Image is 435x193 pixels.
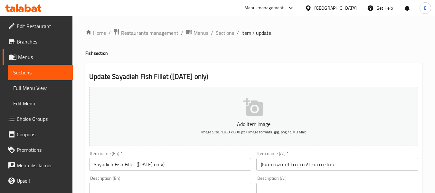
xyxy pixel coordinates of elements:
h4: Fish section [85,50,422,56]
span: Upsell [17,177,68,185]
span: item / update [241,29,271,37]
a: Home [85,29,106,37]
a: Edit Restaurant [3,18,73,34]
span: E [424,5,427,12]
div: [GEOGRAPHIC_DATA] [314,5,357,12]
span: Menu disclaimer [17,161,68,169]
a: Branches [3,34,73,49]
a: Menu disclaimer [3,158,73,173]
input: Enter name Ar [256,158,418,171]
a: Coupons [3,127,73,142]
h2: Update Sayadieh Fish Fillet ([DATE] only) [89,72,418,82]
span: Edit Restaurant [17,22,68,30]
span: Coupons [17,130,68,138]
a: Menus [3,49,73,65]
input: Enter name En [89,158,251,171]
span: Edit Menu [13,100,68,107]
a: Sections [8,65,73,80]
div: Menu-management [244,4,284,12]
span: Menus [194,29,208,37]
a: Upsell [3,173,73,188]
li: / [181,29,183,37]
a: Choice Groups [3,111,73,127]
span: Full Menu View [13,84,68,92]
span: Menus [18,53,68,61]
span: Choice Groups [17,115,68,123]
button: Add item imageImage Size: 1200 x 800 px / Image formats: jpg, png / 5MB Max. [89,87,418,146]
nav: breadcrumb [85,29,422,37]
a: Menus [186,29,208,37]
a: Promotions [3,142,73,158]
a: Edit Menu [8,96,73,111]
li: / [109,29,111,37]
a: Full Menu View [8,80,73,96]
span: Image Size: 1200 x 800 px / Image formats: jpg, png / 5MB Max. [201,128,307,136]
p: Add item image [99,120,408,128]
span: Promotions [17,146,68,154]
li: / [237,29,239,37]
a: Sections [216,29,234,37]
span: Restaurants management [121,29,178,37]
span: Sections [13,69,68,76]
li: / [211,29,213,37]
span: Branches [17,38,68,45]
a: Restaurants management [113,29,178,37]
